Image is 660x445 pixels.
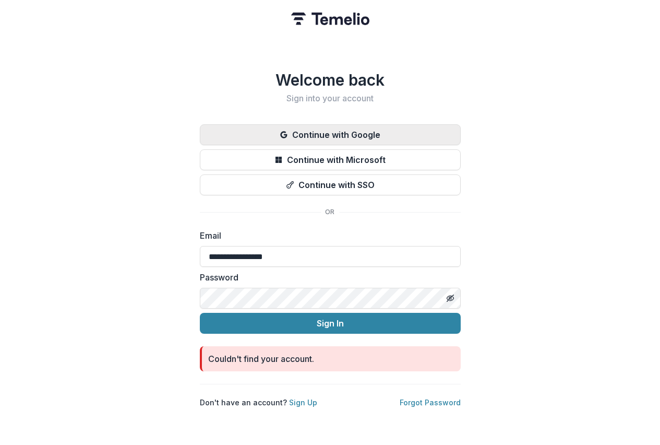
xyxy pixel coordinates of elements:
[289,398,317,407] a: Sign Up
[200,149,461,170] button: Continue with Microsoft
[208,353,314,365] div: Couldn't find your account.
[200,71,461,89] h1: Welcome back
[200,313,461,334] button: Sign In
[200,397,317,408] p: Don't have an account?
[200,229,454,242] label: Email
[200,93,461,103] h2: Sign into your account
[291,13,369,25] img: Temelio
[200,271,454,284] label: Password
[442,290,459,307] button: Toggle password visibility
[200,174,461,195] button: Continue with SSO
[400,398,461,407] a: Forgot Password
[200,124,461,145] button: Continue with Google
